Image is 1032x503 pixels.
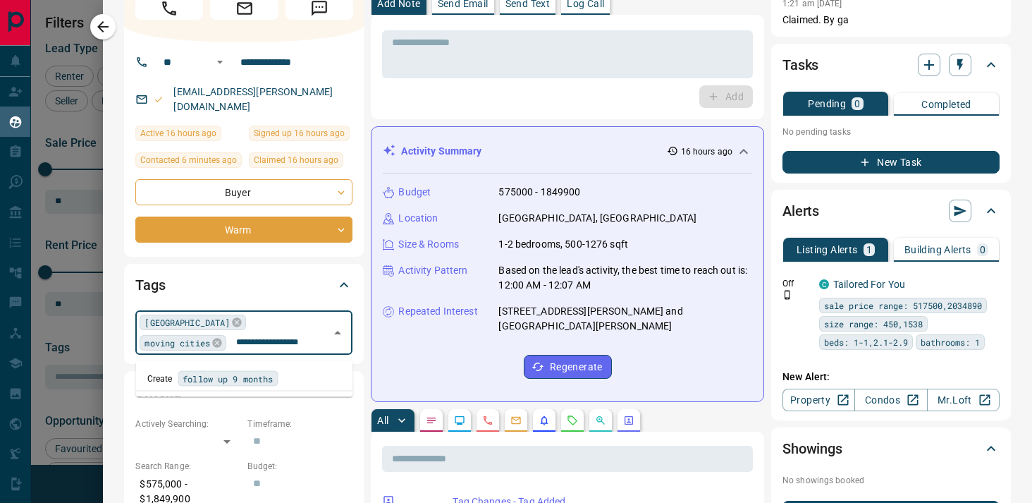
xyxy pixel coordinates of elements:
div: Mon Aug 18 2025 [249,126,352,145]
span: size range: 450,1538 [824,317,923,331]
h2: Showings [782,437,842,460]
button: Close [328,323,348,343]
span: Claimed 16 hours ago [254,153,338,167]
span: [GEOGRAPHIC_DATA] [145,315,230,329]
svg: Agent Actions [623,415,634,426]
div: Tasks [782,48,1000,82]
p: No showings booked [782,474,1000,487]
p: New Alert: [782,370,1000,384]
svg: Opportunities [595,415,606,426]
div: Alerts [782,194,1000,228]
div: Showings [782,432,1000,466]
button: New Task [782,151,1000,174]
div: Tags [135,268,352,302]
a: Condos [854,389,927,411]
svg: Email Valid [154,95,164,104]
span: bathrooms: 1 [921,335,980,349]
svg: Listing Alerts [539,415,550,426]
div: moving cities [140,335,226,351]
div: Activity Summary16 hours ago [383,138,752,164]
a: Tailored For You [833,279,905,290]
svg: Calls [482,415,493,426]
a: [EMAIL_ADDRESS][PERSON_NAME][DOMAIN_NAME] [173,86,333,112]
span: sale price range: 517500,2034890 [824,298,982,313]
h2: Tags [135,274,165,296]
p: 575000 - 1849900 [498,185,580,200]
p: 16 hours ago [681,145,732,158]
p: Completed [921,99,971,109]
p: Search Range: [135,460,240,473]
svg: Lead Browsing Activity [454,415,465,426]
svg: Requests [567,415,578,426]
p: Activity Pattern [398,263,467,278]
span: Contacted 6 minutes ago [140,153,237,167]
svg: Push Notification Only [782,290,792,300]
a: Mr.Loft [927,389,1000,411]
p: Location [398,211,438,226]
div: Mon Aug 18 2025 [135,152,242,172]
button: Open [211,54,228,71]
p: 0 [980,245,985,255]
div: Mon Aug 18 2025 [135,126,242,145]
h2: Alerts [782,200,819,222]
h2: Tasks [782,54,818,76]
p: Size & Rooms [398,237,459,252]
p: [STREET_ADDRESS][PERSON_NAME] and [GEOGRAPHIC_DATA][PERSON_NAME] [498,304,752,334]
p: Actively Searching: [135,418,240,430]
span: Active 16 hours ago [140,126,216,140]
p: Budget: [247,460,352,473]
p: 0 [854,99,860,109]
p: 1 [866,245,872,255]
div: Buyer [135,179,352,205]
p: Building Alerts [904,245,971,255]
svg: Notes [426,415,437,426]
p: Listing Alerts [797,245,858,255]
p: Claimed. By ga [782,13,1000,28]
div: Warm [135,217,352,243]
p: Pending [808,99,846,109]
p: Timeframe: [247,418,352,430]
div: [GEOGRAPHIC_DATA] [140,315,246,330]
p: All [377,416,388,425]
span: moving cities [145,336,209,350]
p: [GEOGRAPHIC_DATA], [GEOGRAPHIC_DATA] [498,211,696,226]
p: Repeated Interest [398,304,477,319]
span: Signed up 16 hours ago [254,126,345,140]
p: Budget [398,185,431,200]
p: Based on the lead's activity, the best time to reach out is: 12:00 AM - 12:07 AM [498,263,752,293]
svg: Emails [510,415,522,426]
p: No pending tasks [782,121,1000,143]
span: beds: 1-1,2.1-2.9 [824,335,908,349]
button: Regenerate [524,355,612,379]
span: follow up 9 months [183,372,273,386]
p: Create [147,372,173,385]
a: Property [782,389,855,411]
div: Mon Aug 18 2025 [249,152,352,172]
p: Off [782,277,811,290]
div: condos.ca [819,279,829,289]
p: Activity Summary [401,144,481,159]
p: 1-2 bedrooms, 500-1276 sqft [498,237,628,252]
